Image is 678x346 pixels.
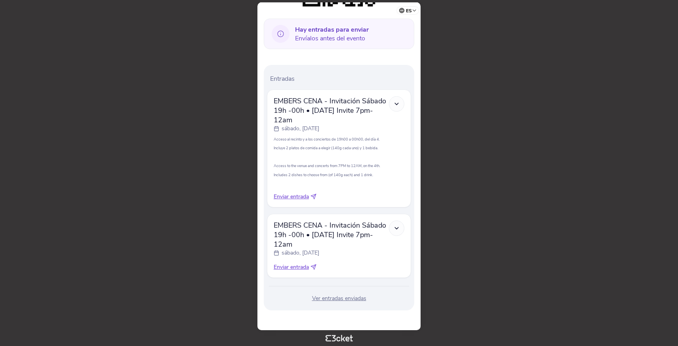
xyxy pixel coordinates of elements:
[274,145,404,150] p: Incluye 2 platos de comida a elegir (140g cada uno) y 1 bebida.
[274,193,309,201] span: Enviar entrada
[274,163,404,168] p: Access to the venue and concerts from 7PM to 12AM, on the 4th.
[274,221,389,249] span: EMBERS CENA - Invitación Sábado 19h -00h • [DATE] Invite 7pm-12am
[270,74,411,83] p: Entradas
[267,295,411,302] div: Ver entradas enviadas
[295,25,369,34] b: Hay entradas para enviar
[282,125,319,133] p: sábado, [DATE]
[282,249,319,257] p: sábado, [DATE]
[274,137,404,142] p: Acceso al recinto y a los conciertos de 19h00 a 00h00, del día 4.
[274,263,309,271] span: Enviar entrada
[274,172,404,177] p: Includes 2 dishes to choose from (of 140g each) and 1 drink.
[295,25,369,43] span: Envíalos antes del evento
[274,96,389,125] span: EMBERS CENA - Invitación Sábado 19h -00h • [DATE] Invite 7pm-12am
